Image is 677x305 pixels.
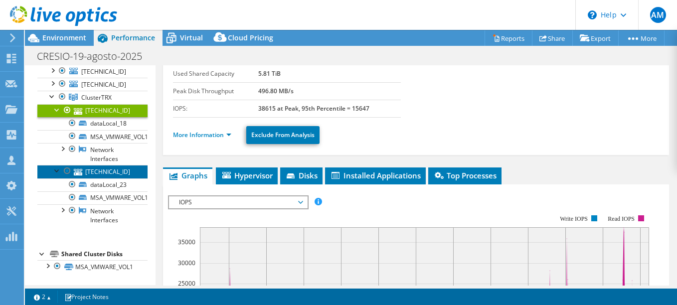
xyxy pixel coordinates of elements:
div: Shared Cluster Disks [61,248,148,260]
span: AM [650,7,666,23]
b: 496.80 MB/s [258,87,294,95]
h1: CRESIO-19-agosto-2025 [32,51,158,62]
text: Read IOPS [608,215,635,222]
a: More [618,30,665,46]
a: Export [572,30,619,46]
label: Peak Disk Throughput [173,86,258,96]
a: 2 [27,291,58,303]
span: Hypervisor [221,170,273,180]
span: [TECHNICAL_ID] [81,67,126,76]
a: dataLocal_18 [37,117,148,130]
label: Used Shared Capacity [173,69,258,79]
b: 5.81 TiB [258,69,281,78]
span: Environment [42,33,86,42]
span: Disks [285,170,318,180]
a: Network Interfaces [37,204,148,226]
a: Reports [485,30,532,46]
a: [TECHNICAL_ID] [37,78,148,91]
span: [TECHNICAL_ID] [81,80,126,89]
span: Cloud Pricing [228,33,273,42]
span: Performance [111,33,155,42]
a: MSA_VMWARE_VOL1 [37,260,148,273]
a: MSA_VMWARE_VOL1 [37,191,148,204]
span: ClusterTRX [81,93,112,102]
text: 35000 [178,238,195,246]
a: ClusterTRX [37,91,148,104]
label: IOPS: [173,104,258,114]
svg: \n [588,10,597,19]
span: Installed Applications [330,170,421,180]
text: 25000 [178,279,195,288]
a: [TECHNICAL_ID] [37,65,148,78]
a: [TECHNICAL_ID] [37,165,148,178]
span: Virtual [180,33,203,42]
span: IOPS [174,196,302,208]
a: Exclude From Analysis [246,126,320,144]
text: Write IOPS [560,215,588,222]
a: Project Notes [57,291,116,303]
a: More Information [173,131,231,139]
b: 38615 at Peak, 95th Percentile = 15647 [258,104,369,113]
a: dataLocal_23 [37,178,148,191]
span: Graphs [168,170,207,180]
span: Top Processes [433,170,497,180]
a: [TECHNICAL_ID] [37,104,148,117]
a: Network Interfaces [37,143,148,165]
a: Share [532,30,573,46]
a: MSA_VMWARE_VOL1 [37,130,148,143]
text: 30000 [178,259,195,267]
